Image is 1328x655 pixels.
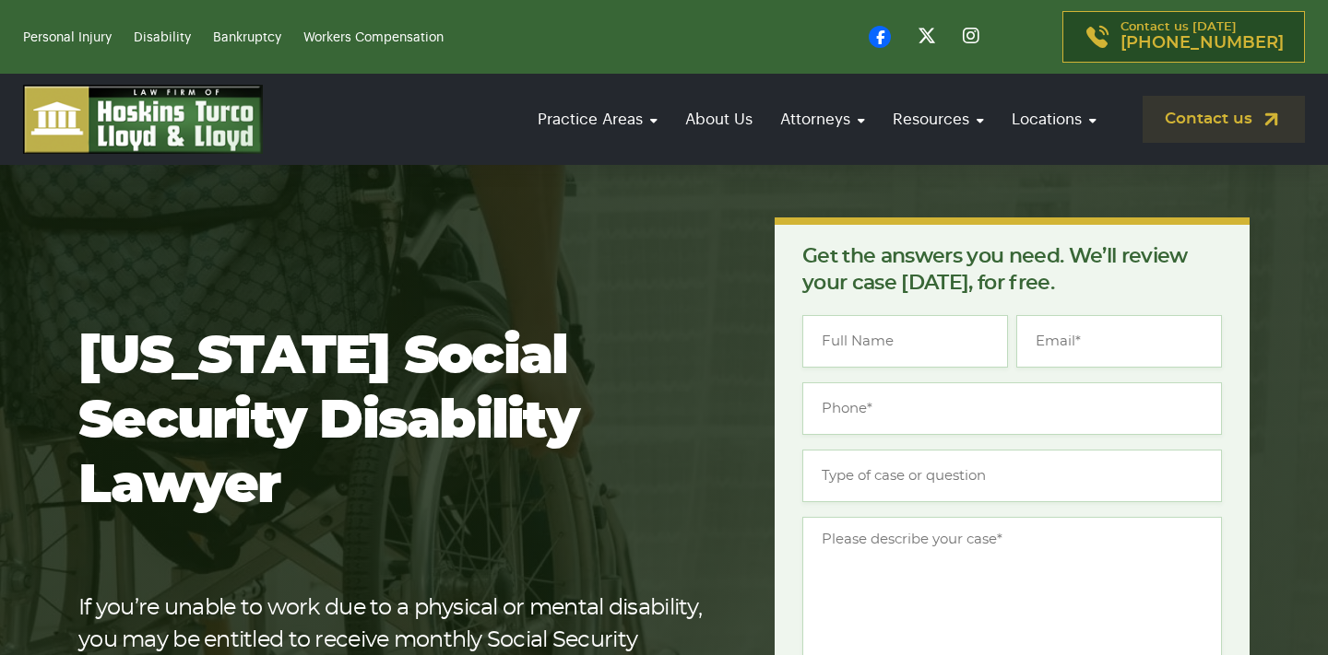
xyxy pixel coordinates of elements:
a: Locations [1002,93,1106,146]
input: Phone* [802,382,1222,435]
p: Contact us [DATE] [1120,21,1284,53]
span: [PHONE_NUMBER] [1120,34,1284,53]
input: Full Name [802,315,1008,368]
img: logo [23,85,263,154]
a: Resources [883,93,993,146]
a: Workers Compensation [303,31,444,44]
a: Personal Injury [23,31,112,44]
p: Get the answers you need. We’ll review your case [DATE], for free. [802,243,1222,297]
a: About Us [676,93,762,146]
a: Practice Areas [528,93,667,146]
a: Contact us [1143,96,1305,143]
h1: [US_STATE] Social Security Disability Lawyer [78,325,716,519]
input: Type of case or question [802,450,1222,502]
input: Email* [1016,315,1222,368]
a: Contact us [DATE][PHONE_NUMBER] [1062,11,1305,63]
a: Bankruptcy [213,31,281,44]
a: Disability [134,31,191,44]
a: Attorneys [771,93,874,146]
